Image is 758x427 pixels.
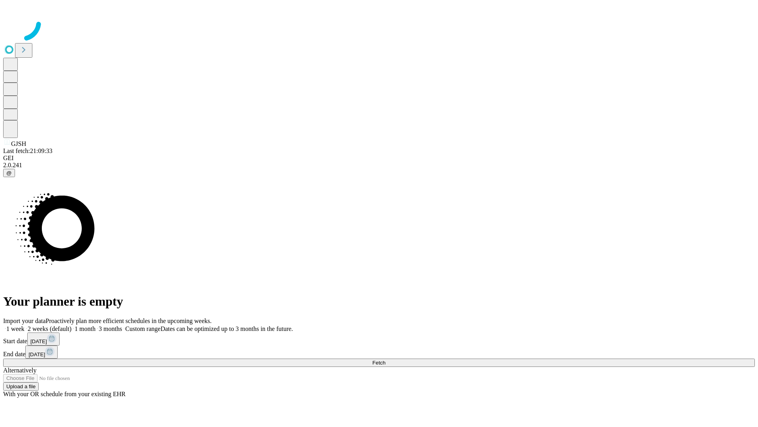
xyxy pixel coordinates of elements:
[3,333,755,346] div: Start date
[25,346,58,359] button: [DATE]
[3,317,46,324] span: Import your data
[11,140,26,147] span: GJSH
[161,325,293,332] span: Dates can be optimized up to 3 months in the future.
[3,346,755,359] div: End date
[6,325,24,332] span: 1 week
[3,169,15,177] button: @
[75,325,96,332] span: 1 month
[30,338,47,344] span: [DATE]
[372,360,385,366] span: Fetch
[3,147,53,154] span: Last fetch: 21:09:33
[3,155,755,162] div: GEI
[3,382,39,391] button: Upload a file
[6,170,12,176] span: @
[28,325,71,332] span: 2 weeks (default)
[3,162,755,169] div: 2.0.241
[125,325,160,332] span: Custom range
[99,325,122,332] span: 3 months
[27,333,60,346] button: [DATE]
[3,294,755,309] h1: Your planner is empty
[3,391,126,397] span: With your OR schedule from your existing EHR
[3,359,755,367] button: Fetch
[46,317,212,324] span: Proactively plan more efficient schedules in the upcoming weeks.
[28,351,45,357] span: [DATE]
[3,367,36,374] span: Alternatively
